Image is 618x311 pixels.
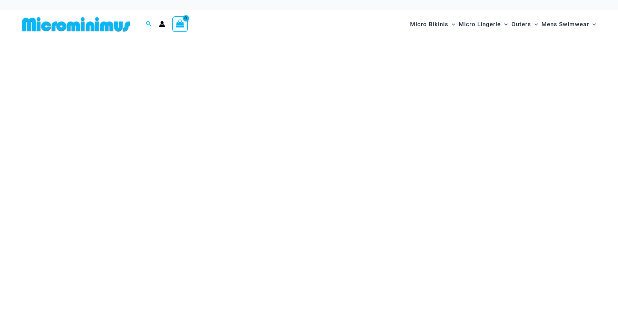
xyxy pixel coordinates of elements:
a: Account icon link [159,21,165,27]
span: Micro Bikinis [410,16,448,33]
a: OutersMenu ToggleMenu Toggle [510,14,540,35]
span: Menu Toggle [531,16,538,33]
span: Mens Swimwear [541,16,589,33]
a: View Shopping Cart, empty [172,16,188,32]
a: Search icon link [146,20,152,29]
span: Menu Toggle [448,16,455,33]
a: Mens SwimwearMenu ToggleMenu Toggle [540,14,598,35]
img: MM SHOP LOGO FLAT [19,17,133,32]
nav: Site Navigation [407,13,599,36]
span: Outers [511,16,531,33]
span: Menu Toggle [589,16,596,33]
span: Micro Lingerie [459,16,501,33]
a: Micro BikinisMenu ToggleMenu Toggle [408,14,457,35]
a: Micro LingerieMenu ToggleMenu Toggle [457,14,509,35]
span: Menu Toggle [501,16,508,33]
